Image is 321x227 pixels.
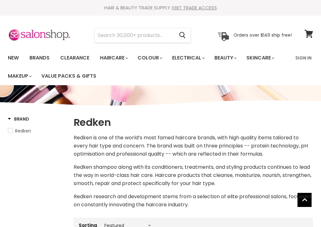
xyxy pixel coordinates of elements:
[3,70,35,83] a: Makeup
[8,127,66,134] a: Redken
[74,134,313,158] p: Redken is one of the world’s most famed haircare brands, with high quality items tailored to ever...
[37,70,101,83] a: Value Packs & Gifts
[292,51,315,64] a: Sign In
[95,51,132,64] a: Haircare
[15,128,31,134] span: Redken
[3,51,24,64] a: New
[173,4,217,11] a: GET TRADE ACCESS
[3,49,292,85] ul: Main menu
[210,51,240,64] a: Beauty
[94,28,191,43] form: Product
[234,32,292,38] p: Orders over $149 ship free!
[167,51,208,64] a: Electrical
[133,51,166,64] a: Colour
[25,51,54,64] a: Brands
[74,193,311,208] span: Redken research and development stems from a selection of elite professional salons, focussed on ...
[8,116,29,122] h3: Brand
[174,28,191,43] button: Search
[55,51,94,64] a: Clearance
[95,28,174,43] input: Search
[74,116,313,129] h1: Redken
[242,51,278,64] a: Skincare
[74,163,313,188] p: Redken shampoo along with its conditioners, treatments, and styling products continues to lead th...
